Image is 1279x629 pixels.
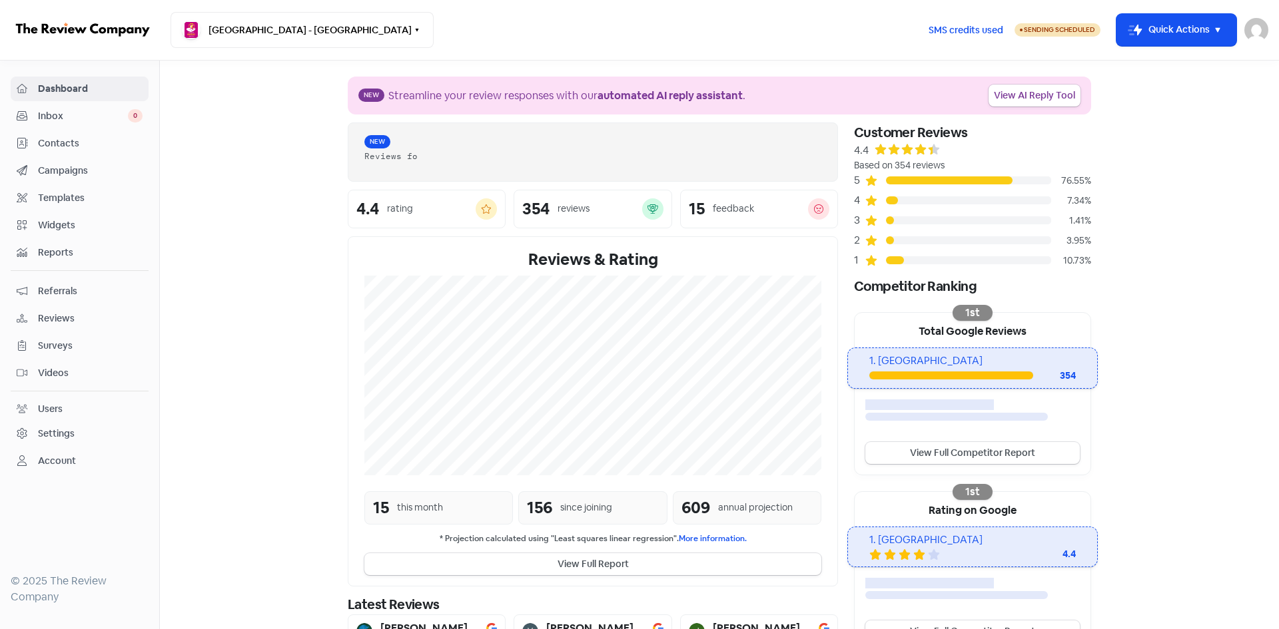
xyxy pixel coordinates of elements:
span: Surveys [38,339,143,353]
div: 2 [854,232,865,248]
div: 1. [GEOGRAPHIC_DATA] [869,353,1075,369]
div: Users [38,402,63,416]
div: 4.4 [1023,547,1076,561]
span: New [364,135,390,148]
div: Rating on Google [855,492,1090,526]
div: Competitor Ranking [854,276,1091,296]
span: Dashboard [38,82,143,96]
a: Videos [11,361,149,385]
div: since joining [560,501,612,515]
div: © 2025 The Review Company [11,573,149,605]
div: reviews [558,202,590,216]
div: 5 [854,172,865,188]
a: SMS credits used [917,22,1015,36]
span: Templates [38,191,143,205]
a: Contacts [11,131,149,156]
div: Settings [38,427,75,441]
a: Reports [11,240,149,265]
div: 4.4 [356,201,379,217]
button: [GEOGRAPHIC_DATA] - [GEOGRAPHIC_DATA] [171,12,434,48]
a: Surveys [11,333,149,358]
div: 609 [681,496,710,520]
div: 4.4 [854,142,869,158]
span: Campaigns [38,164,143,178]
span: Referrals [38,284,143,298]
a: Settings [11,421,149,446]
img: User [1244,18,1268,42]
div: 3 [854,212,865,228]
a: 15feedback [680,190,838,228]
div: 3.95% [1051,234,1091,248]
div: rating [387,202,413,216]
button: Quick Actions [1116,14,1236,46]
div: 354 [522,201,550,217]
div: 1 [854,252,865,268]
span: Videos [38,366,143,380]
a: Account [11,449,149,473]
a: 354reviews [514,190,671,228]
div: Total Google Reviews [855,313,1090,347]
div: 156 [527,496,552,520]
div: this month [397,501,443,515]
span: Widgets [38,218,143,232]
a: Templates [11,186,149,210]
div: Based on 354 reviews [854,158,1091,172]
span: SMS credits used [929,23,1003,37]
div: feedback [713,202,754,216]
small: * Projection calculated using "Least squares linear regression". [364,532,821,545]
a: View Full Competitor Report [865,442,1080,464]
a: Users [11,397,149,421]
span: New [358,89,384,102]
div: 4 [854,192,865,208]
a: More information. [679,533,747,544]
b: automated AI reply assistant [598,89,743,103]
div: 7.34% [1051,194,1091,208]
div: 10.73% [1051,254,1091,268]
div: 1. [GEOGRAPHIC_DATA] [869,532,1075,548]
div: 76.55% [1051,174,1091,188]
div: 15 [689,201,705,217]
a: Widgets [11,213,149,238]
a: Inbox 0 [11,104,149,128]
span: Contacts [38,136,143,150]
span: 0 [128,109,143,122]
a: Reviews [11,306,149,331]
span: Inbox [38,109,128,123]
a: View AI Reply Tool [989,85,1080,106]
div: Reviews fo [364,150,821,162]
div: 1st [953,305,993,321]
div: 354 [1033,369,1076,383]
a: Campaigns [11,158,149,183]
div: annual projection [718,501,793,515]
div: Latest Reviews [348,594,838,614]
a: Sending Scheduled [1015,22,1100,38]
div: 1.41% [1051,214,1091,228]
span: Reports [38,246,143,260]
a: 4.4rating [348,190,506,228]
div: Reviews & Rating [364,248,821,272]
div: 15 [373,496,389,520]
span: Sending Scheduled [1024,25,1095,34]
button: View Full Report [364,553,821,575]
a: Referrals [11,279,149,304]
div: 1st [953,484,993,500]
a: Dashboard [11,77,149,101]
span: Reviews [38,312,143,325]
div: Customer Reviews [854,122,1091,142]
div: Streamline your review responses with our . [388,88,745,104]
div: Account [38,454,76,468]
